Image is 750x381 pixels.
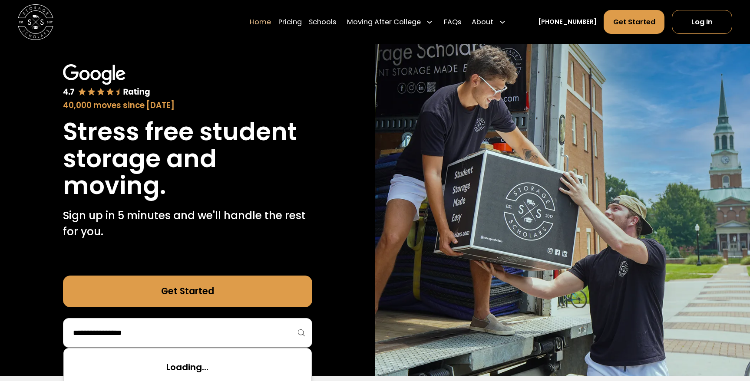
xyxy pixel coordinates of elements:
a: [PHONE_NUMBER] [538,17,597,27]
a: Log In [672,10,732,34]
div: Moving After College [343,10,436,35]
div: Moving After College [347,17,421,28]
img: Storage Scholars main logo [18,4,53,40]
a: Get Started [63,276,312,308]
div: About [472,17,493,28]
div: About [468,10,509,35]
a: home [18,4,53,40]
img: Google 4.7 star rating [63,64,150,98]
p: Sign up in 5 minutes and we'll handle the rest for you. [63,208,312,240]
a: Get Started [604,10,664,34]
a: FAQs [444,10,461,35]
a: Home [250,10,271,35]
h1: Stress free student storage and moving. [63,118,312,199]
div: 40,000 moves since [DATE] [63,99,312,112]
a: Schools [309,10,336,35]
a: Pricing [278,10,302,35]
